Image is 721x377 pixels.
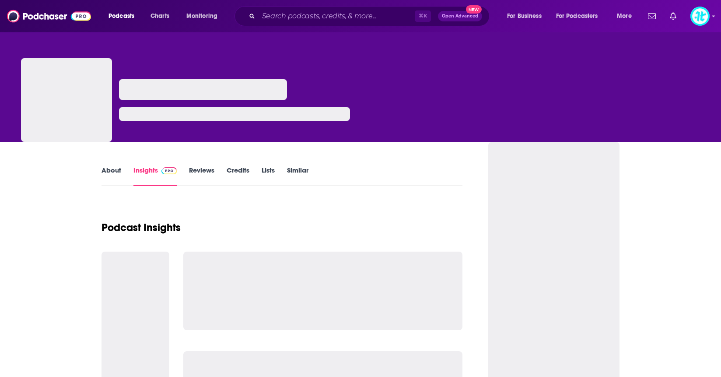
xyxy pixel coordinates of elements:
a: Show notifications dropdown [644,9,659,24]
a: Lists [262,166,275,186]
span: New [466,5,482,14]
a: Show notifications dropdown [666,9,680,24]
button: open menu [102,9,146,23]
span: Logged in as ImpactTheory [690,7,710,26]
a: Reviews [189,166,214,186]
button: open menu [180,9,229,23]
span: Open Advanced [442,14,478,18]
span: Monitoring [186,10,217,22]
span: For Podcasters [556,10,598,22]
img: User Profile [690,7,710,26]
img: Podchaser - Follow, Share and Rate Podcasts [7,8,91,24]
button: open menu [550,9,611,23]
a: InsightsPodchaser Pro [133,166,177,186]
h1: Podcast Insights [101,221,181,234]
div: Search podcasts, credits, & more... [243,6,498,26]
button: Show profile menu [690,7,710,26]
button: open menu [611,9,643,23]
button: open menu [501,9,553,23]
span: Charts [150,10,169,22]
a: About [101,166,121,186]
a: Similar [287,166,308,186]
img: Podchaser Pro [161,167,177,174]
span: Podcasts [108,10,134,22]
span: ⌘ K [415,10,431,22]
span: More [617,10,632,22]
span: For Business [507,10,542,22]
a: Credits [227,166,249,186]
button: Open AdvancedNew [438,11,482,21]
a: Charts [145,9,175,23]
input: Search podcasts, credits, & more... [259,9,415,23]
